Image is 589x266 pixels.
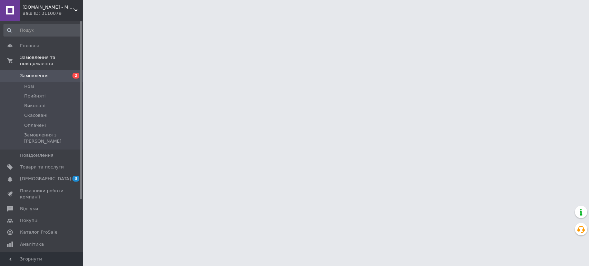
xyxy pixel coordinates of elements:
[20,229,57,235] span: Каталог ProSale
[20,241,44,247] span: Аналітика
[20,188,64,200] span: Показники роботи компанії
[24,93,46,99] span: Прийняті
[72,176,79,182] span: 3
[24,83,34,90] span: Нові
[20,43,39,49] span: Головна
[24,132,80,144] span: Замовлення з [PERSON_NAME]
[24,103,46,109] span: Виконані
[20,164,64,170] span: Товари та послуги
[3,24,81,37] input: Пошук
[20,206,38,212] span: Відгуки
[22,4,74,10] span: Miratoys.com.ua - МІРАТОЙС
[72,73,79,79] span: 2
[22,10,83,17] div: Ваш ID: 3110079
[20,152,53,158] span: Повідомлення
[24,122,46,129] span: Оплачені
[20,217,39,224] span: Покупці
[24,112,48,119] span: Скасовані
[20,54,83,67] span: Замовлення та повідомлення
[20,73,49,79] span: Замовлення
[20,176,71,182] span: [DEMOGRAPHIC_DATA]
